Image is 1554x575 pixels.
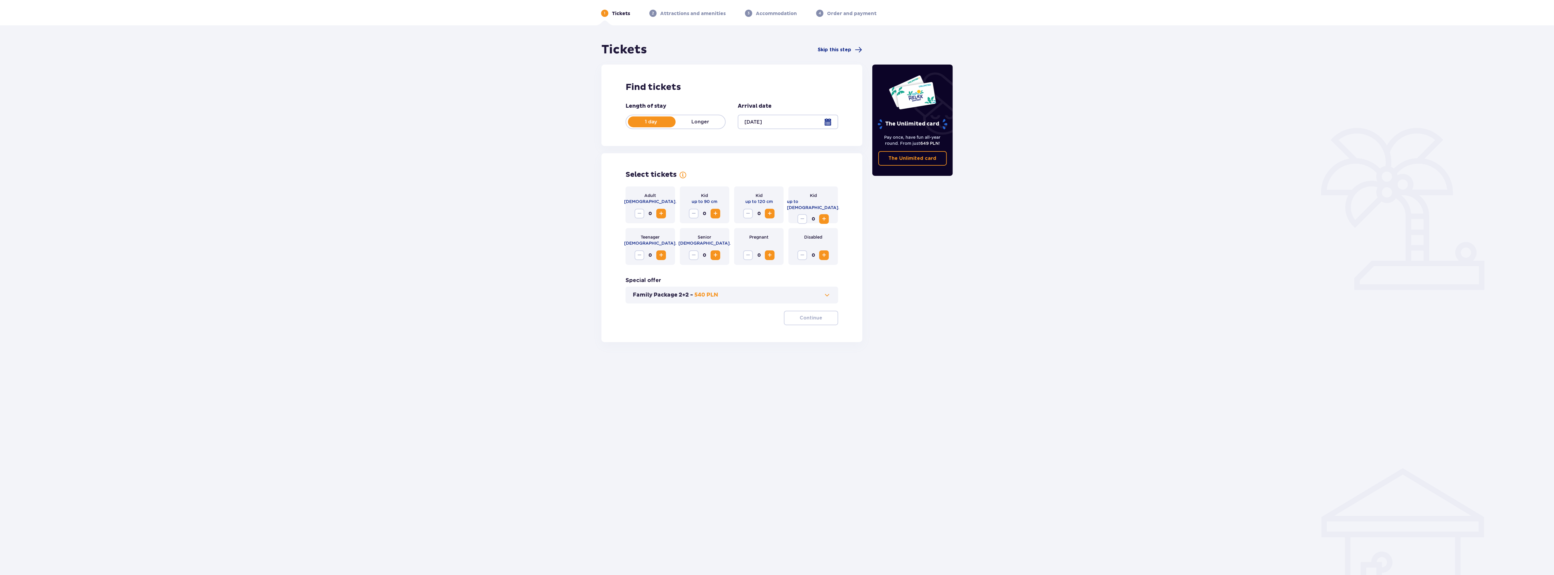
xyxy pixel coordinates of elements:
[624,240,677,246] p: [DEMOGRAPHIC_DATA].
[819,214,829,224] button: Increase
[754,250,764,260] span: 0
[633,291,831,299] button: Family Package 2+2 -540 PLN
[889,155,937,162] p: The Unlimited card
[920,141,939,146] span: 649 PLN
[676,119,725,125] p: Longer
[645,209,655,218] span: 0
[765,209,775,218] button: Increase
[626,277,661,284] p: Special offer
[711,250,720,260] button: Increase
[808,250,818,260] span: 0
[787,199,839,211] p: up to [DEMOGRAPHIC_DATA].
[624,199,677,205] p: [DEMOGRAPHIC_DATA].
[626,170,677,179] p: Select tickets
[808,214,818,224] span: 0
[645,192,656,199] p: Adult
[656,250,666,260] button: Increase
[698,234,712,240] p: Senior
[765,250,775,260] button: Increase
[877,119,948,129] p: The Unlimited card
[700,250,709,260] span: 0
[745,199,773,205] p: up to 120 cm
[601,42,647,57] h1: Tickets
[626,103,666,110] p: Length of stay
[604,11,606,16] p: 1
[819,11,821,16] p: 4
[635,250,644,260] button: Decrease
[660,10,726,17] p: Attractions and amenities
[878,151,947,166] a: The Unlimited card
[738,103,772,110] p: Arrival date
[626,119,676,125] p: 1 day
[743,209,753,218] button: Decrease
[810,192,817,199] p: Kid
[878,134,947,146] p: Pay once, have fun all-year round. From just !
[652,11,654,16] p: 2
[798,250,807,260] button: Decrease
[749,234,769,240] p: Pregnant
[784,311,838,325] button: Continue
[756,192,763,199] p: Kid
[678,240,731,246] p: [DEMOGRAPHIC_DATA].
[827,10,877,17] p: Order and payment
[635,209,644,218] button: Decrease
[748,11,750,16] p: 3
[641,234,660,240] p: Teenager
[700,209,709,218] span: 0
[818,46,852,53] span: Skip this step
[701,192,708,199] p: Kid
[694,291,718,299] p: 540 PLN
[645,250,655,260] span: 0
[689,209,699,218] button: Decrease
[711,209,720,218] button: Increase
[798,214,807,224] button: Decrease
[754,209,764,218] span: 0
[743,250,753,260] button: Decrease
[633,291,693,299] p: Family Package 2+2 -
[819,250,829,260] button: Increase
[804,234,822,240] p: Disabled
[800,315,822,321] p: Continue
[692,199,718,205] p: up to 90 cm
[689,250,699,260] button: Decrease
[626,81,838,93] h2: Find tickets
[818,46,862,53] a: Skip this step
[612,10,630,17] p: Tickets
[656,209,666,218] button: Increase
[756,10,797,17] p: Accommodation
